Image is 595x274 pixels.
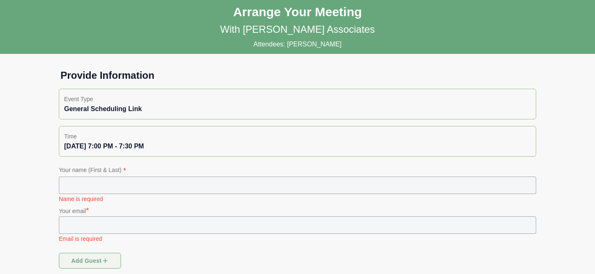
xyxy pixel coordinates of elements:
h1: Arrange Your Meeting [233,5,362,19]
button: Add guest [59,253,121,269]
p: Your name (First & Last) [59,165,536,177]
div: General Scheduling Link [64,104,531,114]
p: Event Type [64,94,531,104]
span: Add guest [71,253,109,269]
p: Attendees: [PERSON_NAME] [254,39,342,49]
div: [DATE] 7:00 PM - 7:30 PM [64,141,531,151]
p: Your email [59,205,536,216]
p: Email is required [59,235,536,243]
p: With [PERSON_NAME] Associates [220,23,375,36]
p: Time [64,131,531,141]
p: Name is required [59,195,536,203]
h1: Provide Information [54,69,541,82]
